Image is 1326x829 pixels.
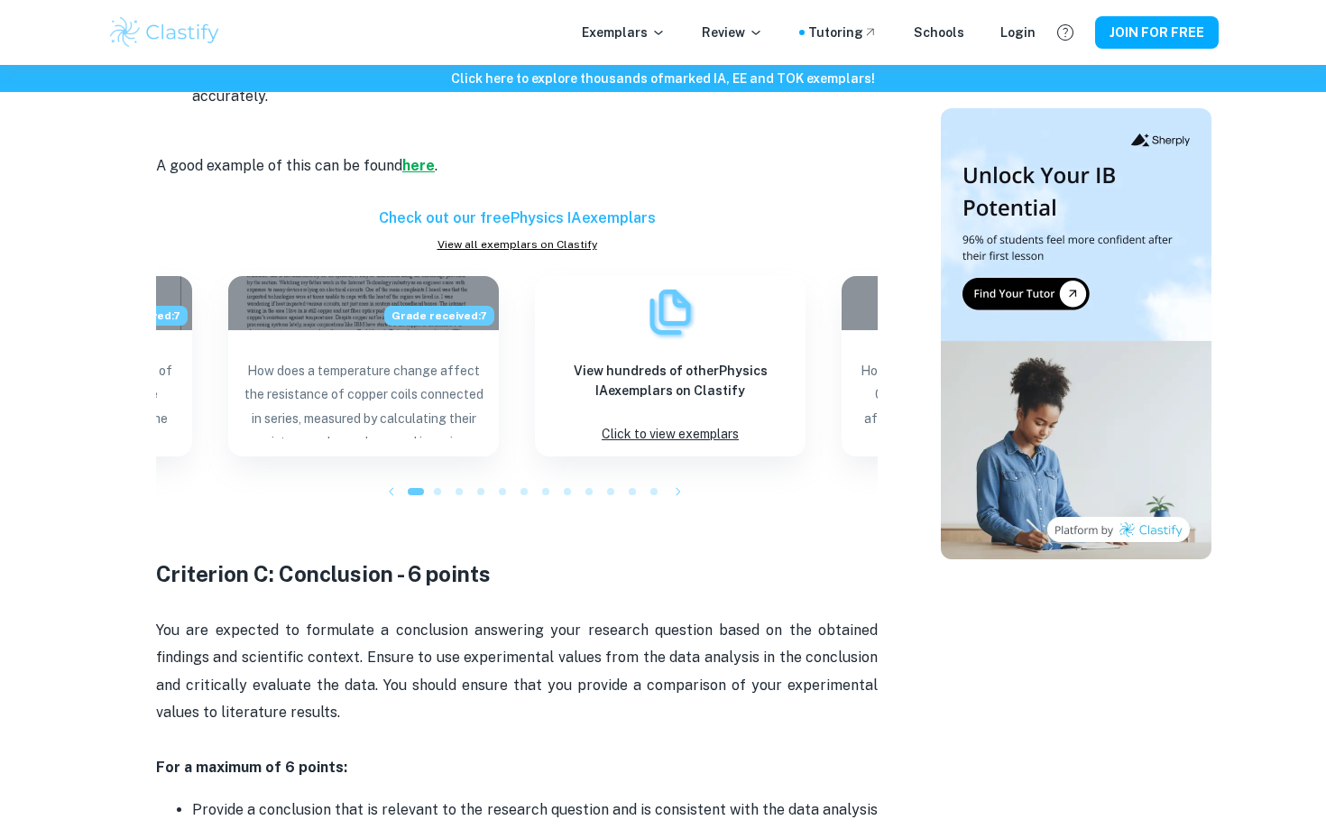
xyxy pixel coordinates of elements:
[156,561,491,586] strong: Criterion C: Conclusion - 6 points
[435,157,437,174] span: .
[582,23,666,42] p: Exemplars
[842,276,1112,456] a: Blog exemplar: How does the mass of a marble (0.0050, 0How does the mass of a marble (0.0050, 0.0...
[702,23,763,42] p: Review
[243,359,484,438] p: How does a temperature change affect the resistance of copper coils connected in series, measured...
[107,14,222,51] img: Clastify logo
[1000,23,1036,42] a: Login
[156,759,347,776] strong: For a maximum of 6 points:
[1050,17,1081,48] button: Help and Feedback
[156,157,402,174] span: A good example of this can be found
[384,306,494,326] span: Grade received: 7
[535,276,806,456] a: ExemplarsView hundreds of otherPhysics IAexemplars on ClastifyClick to view exemplars
[549,361,791,401] h6: View hundreds of other Physics IA exemplars on Clastify
[914,23,964,42] a: Schools
[808,23,878,42] a: Tutoring
[402,157,435,174] a: here
[156,207,878,229] h6: Check out our free Physics IA exemplars
[156,236,878,253] a: View all exemplars on Clastify
[228,276,499,456] a: Blog exemplar: How does a temperature change affect theGrade received:7How does a temperature cha...
[4,69,1322,88] h6: Click here to explore thousands of marked IA, EE and TOK exemplars !
[602,422,739,447] p: Click to view exemplars
[941,108,1211,559] img: Thumbnail
[643,285,697,339] img: Exemplars
[1095,16,1219,49] button: JOIN FOR FREE
[856,359,1098,438] p: How does the mass of a marble (0.0050, 0.0100, 0.0150, 0.0200, 0.0250 kg) affect its vertical ter...
[156,622,881,721] span: You are expected to formulate a conclusion answering your research question based on the obtained...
